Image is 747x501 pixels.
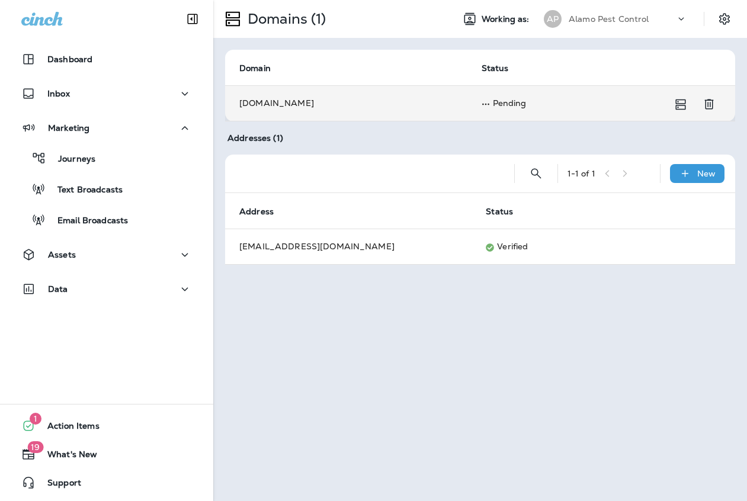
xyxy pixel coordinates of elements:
[12,82,201,105] button: Inbox
[46,185,123,196] p: Text Broadcasts
[524,162,548,185] button: Search Addresses
[36,478,81,492] span: Support
[27,441,43,453] span: 19
[697,169,716,178] p: New
[12,243,201,266] button: Assets
[12,471,201,494] button: Support
[568,169,595,178] div: 1 - 1 of 1
[48,284,68,294] p: Data
[176,7,209,31] button: Collapse Sidebar
[714,8,735,30] button: Settings
[46,216,128,227] p: Email Broadcasts
[12,176,201,201] button: Text Broadcasts
[544,10,562,28] div: AP
[12,414,201,438] button: 1Action Items
[36,449,97,464] span: What's New
[243,10,326,28] p: Domains (1)
[467,85,707,121] td: Pending
[30,413,41,425] span: 1
[12,442,201,466] button: 19What's New
[48,250,76,259] p: Assets
[482,63,509,73] span: Status
[472,229,707,264] td: Verified
[36,421,100,435] span: Action Items
[12,207,201,232] button: Email Broadcasts
[12,146,201,171] button: Journeys
[569,14,649,24] p: Alamo Pest Control
[239,63,271,73] span: Domain
[486,206,528,217] span: Status
[47,54,92,64] p: Dashboard
[47,89,70,98] p: Inbox
[239,207,274,217] span: Address
[48,123,89,133] p: Marketing
[12,116,201,140] button: Marketing
[482,14,532,24] span: Working as:
[486,207,513,217] span: Status
[227,133,283,143] span: Addresses (1)
[46,154,95,165] p: Journeys
[697,92,721,116] button: Remove Domain
[225,229,472,264] td: [EMAIL_ADDRESS][DOMAIN_NAME]
[239,206,289,217] span: Address
[239,63,286,73] span: Domain
[12,277,201,301] button: Data
[482,63,524,73] span: Status
[12,47,201,71] button: Dashboard
[225,85,467,121] td: [DOMAIN_NAME]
